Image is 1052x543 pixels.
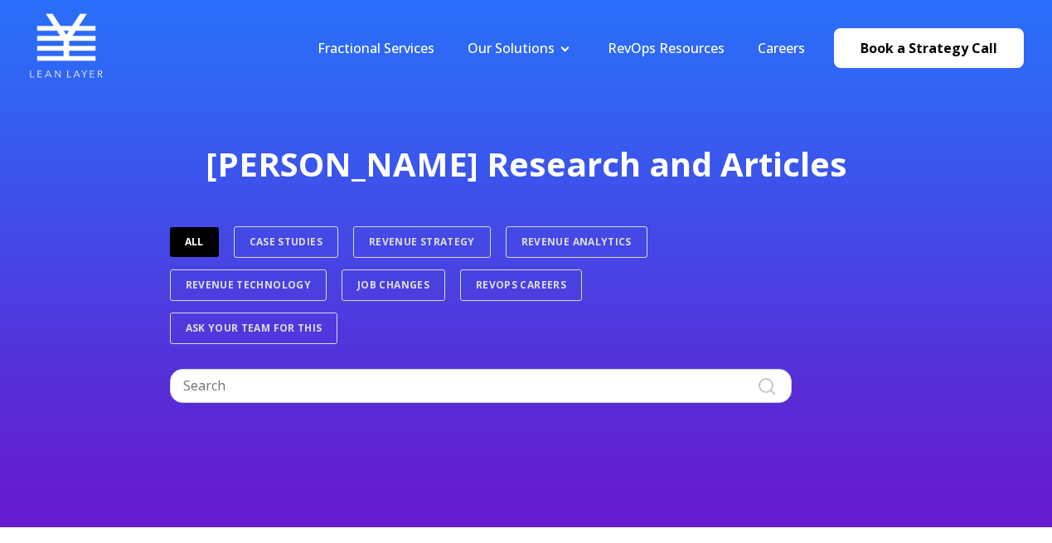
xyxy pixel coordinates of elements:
a: Revenue Technology [170,269,327,301]
a: Ask Your Team For This [170,313,338,344]
a: Revenue Strategy [353,226,491,258]
a: ALL [170,227,219,257]
input: Search [170,369,792,402]
a: Job Changes [342,269,445,301]
a: Case Studies [234,226,338,258]
a: Our Solutions [468,39,555,57]
span: [PERSON_NAME] Research and Articles [206,141,847,187]
a: Book a Strategy Call [834,28,1024,68]
a: Revenue Analytics [506,226,647,258]
a: RevOps Resources [608,39,725,57]
a: Careers [758,39,805,57]
a: Fractional Services [318,39,434,57]
a: RevOps Careers [460,269,582,301]
div: Navigation Menu [301,39,822,57]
